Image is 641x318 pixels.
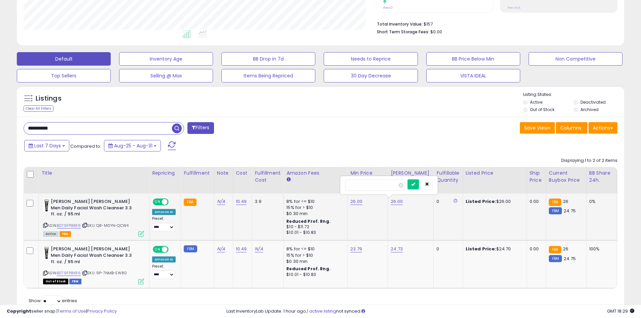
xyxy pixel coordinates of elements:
[36,94,62,103] h5: Listings
[43,246,144,283] div: ASIN:
[556,122,587,134] button: Columns
[350,246,362,252] a: 23.79
[589,199,611,205] div: 0%
[350,170,385,177] div: Min Price
[236,170,249,177] div: Cost
[377,20,612,28] li: $157
[523,92,624,98] p: Listing States:
[184,170,211,177] div: Fulfillment
[70,143,101,149] span: Compared to:
[82,223,129,228] span: | SKU: Q8-M0YN-QCW4
[217,170,230,177] div: Note
[426,69,520,82] button: VISTA IDEAL
[17,52,111,66] button: Default
[286,205,342,211] div: 15% for > $10
[530,99,542,105] label: Active
[119,69,213,82] button: Selling @ Max
[24,105,54,112] div: Clear All Filters
[507,6,521,10] small: Prev: N/A
[561,157,617,164] div: Displaying 1 to 2 of 2 items
[286,224,342,230] div: $10 - $11.72
[34,142,61,149] span: Last 7 Days
[221,52,315,66] button: BB Drop in 7d
[168,247,178,252] span: OFF
[549,255,562,262] small: FBM
[82,270,127,276] span: | SKU: 9P-7NMB-EW80
[29,297,77,304] span: Show: entries
[391,198,403,205] a: 26.00
[580,99,606,105] label: Deactivated
[430,29,442,35] span: $0.00
[236,198,247,205] a: 10.49
[57,270,81,276] a: B079FP8KR6
[286,170,345,177] div: Amazon Fees
[560,125,581,131] span: Columns
[152,264,176,279] div: Preset:
[466,246,522,252] div: $24.70
[436,246,457,252] div: 0
[153,247,162,252] span: ON
[87,308,117,314] a: Privacy Policy
[286,266,330,272] b: Reduced Prof. Rng.
[226,308,634,315] div: Last InventoryLab Update: 1 hour ago, not synced.
[152,209,176,215] div: Amazon AI
[377,29,429,35] b: Short Term Storage Fees:
[530,170,543,184] div: Ship Price
[152,216,176,232] div: Preset:
[324,52,418,66] button: Needs to Reprice
[324,69,418,82] button: 30 Day Decrease
[286,246,342,252] div: 8% for <= $10
[286,230,342,236] div: $10.01 - $10.83
[383,6,393,10] small: Prev: 0
[530,107,555,112] label: Out of Stock
[41,170,146,177] div: Title
[43,246,49,259] img: 31AqbmBdbrL._SL40_.jpg
[563,198,568,205] span: 26
[436,170,460,184] div: Fulfillable Quantity
[466,199,522,205] div: $26.00
[529,52,622,66] button: Non Competitive
[7,308,31,314] strong: Copyright
[549,170,583,184] div: Current Buybox Price
[152,256,176,262] div: Amazon AI
[69,279,81,284] span: FBM
[187,122,214,134] button: Filters
[58,308,86,314] a: Terms of Use
[168,199,178,205] span: OFF
[563,246,568,252] span: 26
[350,198,362,205] a: 26.00
[286,177,290,183] small: Amazon Fees.
[549,207,562,214] small: FBM
[286,211,342,217] div: $0.30 min
[286,252,342,258] div: 15% for > $10
[580,107,599,112] label: Archived
[57,223,81,228] a: B079FP8KR6
[530,199,541,205] div: 0.00
[51,199,133,219] b: [PERSON_NAME] [PERSON_NAME] Men Daily Facial Wash Cleanser 3.3 fl. oz. / 95 ml
[466,198,496,205] b: Listed Price:
[60,231,71,237] span: FBA
[43,199,49,212] img: 31AqbmBdbrL._SL40_.jpg
[286,218,330,224] b: Reduced Prof. Rng.
[530,246,541,252] div: 0.00
[564,255,576,262] span: 24.75
[286,258,342,264] div: $0.30 min
[43,279,68,284] span: All listings that are currently out of stock and unavailable for purchase on Amazon
[391,170,431,177] div: [PERSON_NAME]
[286,199,342,205] div: 8% for <= $10
[43,231,59,237] span: All listings currently available for purchase on Amazon
[520,122,555,134] button: Save View
[466,246,496,252] b: Listed Price:
[589,246,611,252] div: 100%
[436,199,457,205] div: 0
[119,52,213,66] button: Inventory Age
[377,21,423,27] b: Total Inventory Value:
[184,245,197,252] small: FBM
[564,208,576,214] span: 24.75
[24,140,69,151] button: Last 7 Days
[255,246,263,252] a: N/A
[391,246,403,252] a: 24.73
[17,69,111,82] button: Top Sellers
[607,308,634,314] span: 2025-09-8 18:29 GMT
[114,142,152,149] span: Aug-25 - Aug-31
